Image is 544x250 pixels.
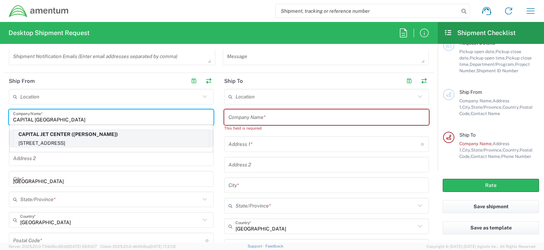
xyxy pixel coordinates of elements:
[443,179,539,192] button: Rate
[443,200,539,213] button: Save shipment
[471,111,500,116] span: Contact Name
[8,244,97,249] span: Server: 2025.20.0-734e5bc92d9
[459,89,482,95] span: Ship From
[443,221,539,234] button: Save as template
[100,244,176,249] span: Client: 2025.20.0-e640dba
[8,5,69,18] img: dyncorp
[265,244,283,248] a: Feedback
[13,139,209,148] p: [STREET_ADDRESS]
[470,55,506,61] span: Pickup open time,
[426,243,535,250] span: Copyright © [DATE]-[DATE] Agistix Inc., All Rights Reserved
[471,154,501,159] span: Contact Name,
[503,147,520,153] span: Country,
[501,154,531,159] span: Phone Number
[471,104,503,110] span: State/Province,
[462,104,471,110] span: City,
[248,244,265,248] a: Support
[224,78,243,85] h2: Ship To
[444,29,516,37] h2: Shipment Checklist
[224,125,429,131] div: This field is required
[462,147,471,153] span: City,
[476,68,518,73] span: Shipment ID Number
[459,98,493,103] span: Company Name,
[459,132,476,138] span: Ship To
[9,78,35,85] h2: Ship From
[149,244,176,249] span: [DATE] 17:21:12
[459,141,493,146] span: Company Name,
[8,29,90,37] h2: Desktop Shipment Request
[471,147,503,153] span: State/Province,
[13,130,209,139] p: CAPITAL JET CENTER (CHRIS SCHORNICK)
[459,49,495,54] span: Pickup open date,
[470,62,515,67] span: Department/Program,
[276,4,459,18] input: Shipment, tracking or reference number
[503,104,520,110] span: Country,
[68,244,97,249] span: [DATE] 09:51:07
